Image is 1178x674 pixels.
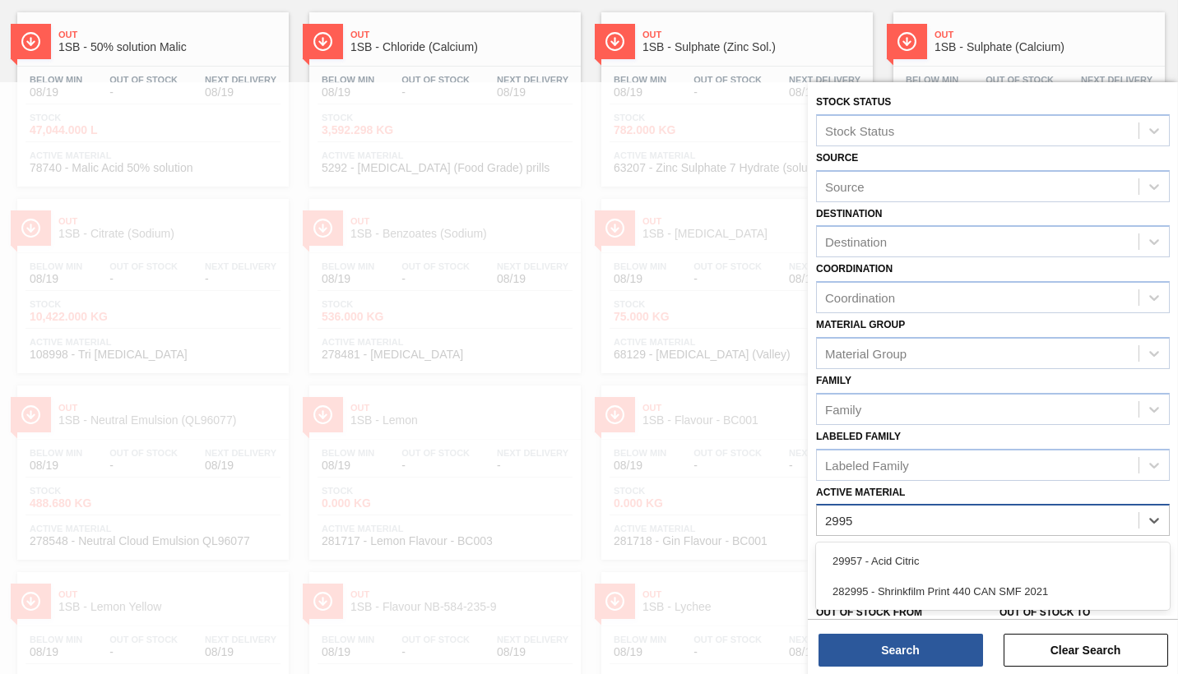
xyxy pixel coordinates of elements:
[605,31,625,52] img: Ícone
[816,576,1170,607] div: 282995 - Shrinkfilm Print 440 CAN SMF 2021
[109,75,178,85] span: Out Of Stock
[401,75,470,85] span: Out Of Stock
[935,30,1157,39] span: Out
[816,319,905,330] label: Material Group
[30,75,82,85] span: Below Min
[825,179,865,193] div: Source
[205,75,276,85] span: Next Delivery
[897,31,917,52] img: Ícone
[825,346,907,360] div: Material Group
[313,31,333,52] img: Ícone
[350,30,573,39] span: Out
[816,208,882,219] label: Destination
[906,75,958,85] span: Below Min
[816,487,905,498] label: Active Material
[816,607,922,618] label: Out of Stock from
[816,431,901,442] label: Labeled Family
[816,152,858,164] label: Source
[816,375,851,386] label: Family
[825,123,894,137] div: Stock Status
[999,607,1090,618] label: Out of Stock to
[825,458,909,472] div: Labeled Family
[825,291,895,305] div: Coordination
[986,75,1054,85] span: Out Of Stock
[614,75,666,85] span: Below Min
[350,41,573,53] span: 1SB - Chloride (Calcium)
[816,546,1170,576] div: 29957 - Acid Citric
[693,75,762,85] span: Out Of Stock
[21,31,41,52] img: Ícone
[642,30,865,39] span: Out
[816,96,891,108] label: Stock Status
[58,41,281,53] span: 1SB - 50% solution Malic
[825,235,887,249] div: Destination
[1081,75,1152,85] span: Next Delivery
[58,30,281,39] span: Out
[825,402,861,416] div: Family
[497,75,568,85] span: Next Delivery
[816,263,893,275] label: Coordination
[642,41,865,53] span: 1SB - Sulphate (Zinc Sol.)
[322,75,374,85] span: Below Min
[789,75,860,85] span: Next Delivery
[935,41,1157,53] span: 1SB - Sulphate (Calcium)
